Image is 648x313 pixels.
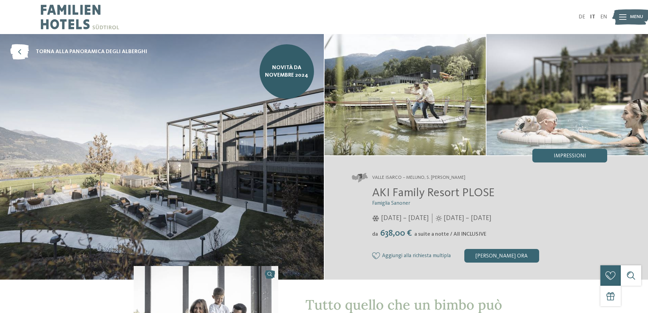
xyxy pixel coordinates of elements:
[554,153,586,159] span: Impressioni
[630,14,643,20] span: Menu
[379,229,414,238] span: 638,00 €
[414,232,486,237] span: a suite a notte / All INCLUSIVE
[382,253,451,259] span: Aggiungi alla richiesta multipla
[600,14,607,20] a: EN
[325,34,486,155] img: AKI: tutto quello che un bimbo può desiderare
[372,201,410,206] span: Famiglia Sanoner
[436,215,442,221] i: Orari d'apertura estate
[10,44,147,60] a: torna alla panoramica degli alberghi
[590,14,595,20] a: IT
[444,214,491,223] span: [DATE] – [DATE]
[372,174,465,181] span: Valle Isarco – Meluno, S. [PERSON_NAME]
[372,215,379,221] i: Orari d'apertura inverno
[486,34,648,155] img: AKI: tutto quello che un bimbo può desiderare
[579,14,585,20] a: DE
[265,64,309,79] span: NOVITÀ da novembre 2024
[464,249,539,263] div: [PERSON_NAME] ora
[372,187,495,199] span: AKI Family Resort PLOSE
[381,214,429,223] span: [DATE] – [DATE]
[36,48,147,56] span: torna alla panoramica degli alberghi
[372,232,378,237] span: da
